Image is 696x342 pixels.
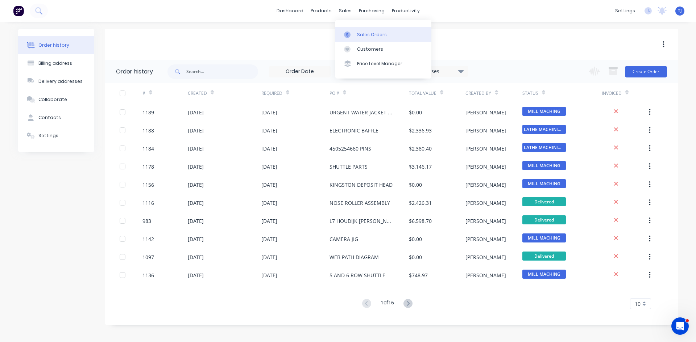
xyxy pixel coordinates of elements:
div: settings [612,5,639,16]
div: [PERSON_NAME] [465,253,506,261]
button: Settings [18,127,94,145]
div: PO # [330,90,339,97]
span: MILL MACHING [522,161,566,170]
div: [DATE] [188,253,204,261]
div: [PERSON_NAME] [465,271,506,279]
span: MILL MACHING [522,233,566,242]
input: Search... [186,64,258,79]
div: KINGSTON DEPOSIT HEAD [330,181,393,189]
div: [DATE] [188,217,204,225]
div: Collaborate [38,96,67,103]
div: # [142,90,145,97]
div: [DATE] [261,253,277,261]
span: MILL MACHING [522,270,566,279]
div: $6,598.70 [409,217,432,225]
div: 983 [142,217,151,225]
div: Status [522,90,538,97]
div: $0.00 [409,181,422,189]
div: [PERSON_NAME] [465,163,506,170]
div: Customers [357,46,383,52]
div: products [307,5,335,16]
button: Delivery addresses [18,72,94,90]
div: URGENT WATER JACKET MANIFOLD [330,109,394,116]
div: 4505254660 PINS [330,145,371,152]
div: $2,426.31 [409,199,432,207]
span: MILL MACHING [522,107,566,116]
div: [PERSON_NAME] [465,235,506,243]
button: Create Order [625,66,667,77]
div: [PERSON_NAME] [465,145,506,152]
div: [PERSON_NAME] [465,127,506,134]
div: Created By [465,83,522,103]
div: Price Level Manager [357,60,402,67]
div: Billing address [38,60,72,67]
div: [PERSON_NAME] [465,199,506,207]
span: Delivered [522,252,566,261]
div: 1188 [142,127,154,134]
div: [DATE] [188,163,204,170]
div: [DATE] [261,199,277,207]
iframe: Intercom live chat [671,317,689,335]
div: [DATE] [261,145,277,152]
div: Settings [38,132,58,139]
div: Created [188,90,207,97]
div: Created By [465,90,491,97]
div: SHUTTLE PARTS [330,163,368,170]
div: Order history [38,42,69,48]
span: LATHE MACHINING [522,143,566,152]
div: $2,336.93 [409,127,432,134]
div: ELECTRONIC BAFFLE [330,127,378,134]
div: 1 of 16 [381,299,394,309]
div: [DATE] [261,235,277,243]
div: 1136 [142,271,154,279]
div: [DATE] [261,109,277,116]
div: 1116 [142,199,154,207]
div: 1189 [142,109,154,116]
div: Required [261,90,282,97]
div: $3,146.17 [409,163,432,170]
div: $2,380.40 [409,145,432,152]
div: # [142,83,188,103]
div: WEB PATH DIAGRAM [330,253,379,261]
div: [DATE] [261,271,277,279]
button: Contacts [18,109,94,127]
div: 1184 [142,145,154,152]
div: purchasing [355,5,388,16]
div: 1178 [142,163,154,170]
div: NOSE ROLLER ASSEMBLY [330,199,390,207]
div: Order history [116,67,153,76]
span: Delivered [522,215,566,224]
div: Total Value [409,90,436,97]
button: Collaborate [18,90,94,109]
div: Created [188,83,261,103]
div: [DATE] [188,127,204,134]
div: [DATE] [188,109,204,116]
div: [PERSON_NAME] [465,217,506,225]
div: $0.00 [409,235,422,243]
div: Invoiced [602,83,647,103]
div: [PERSON_NAME] [465,181,506,189]
div: L7 HOUDIJK [PERSON_NAME] - NOSE PLATE UPGRADE [330,217,394,225]
div: CAMERA JIG [330,235,358,243]
span: MILL MACHING [522,179,566,188]
div: 1142 [142,235,154,243]
div: [DATE] [188,181,204,189]
div: [DATE] [188,145,204,152]
div: [DATE] [188,271,204,279]
a: Price Level Manager [335,56,431,71]
div: productivity [388,5,423,16]
div: PO # [330,83,409,103]
div: Required [261,83,330,103]
div: Delivery addresses [38,78,83,85]
button: Billing address [18,54,94,72]
img: Factory [13,5,24,16]
span: TJ [678,8,682,14]
div: Total Value [409,83,465,103]
div: [DATE] [261,217,277,225]
span: 10 [635,300,641,308]
div: $748.97 [409,271,428,279]
div: sales [335,5,355,16]
a: Sales Orders [335,27,431,42]
div: Invoiced [602,90,622,97]
div: [PERSON_NAME] [465,109,506,116]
